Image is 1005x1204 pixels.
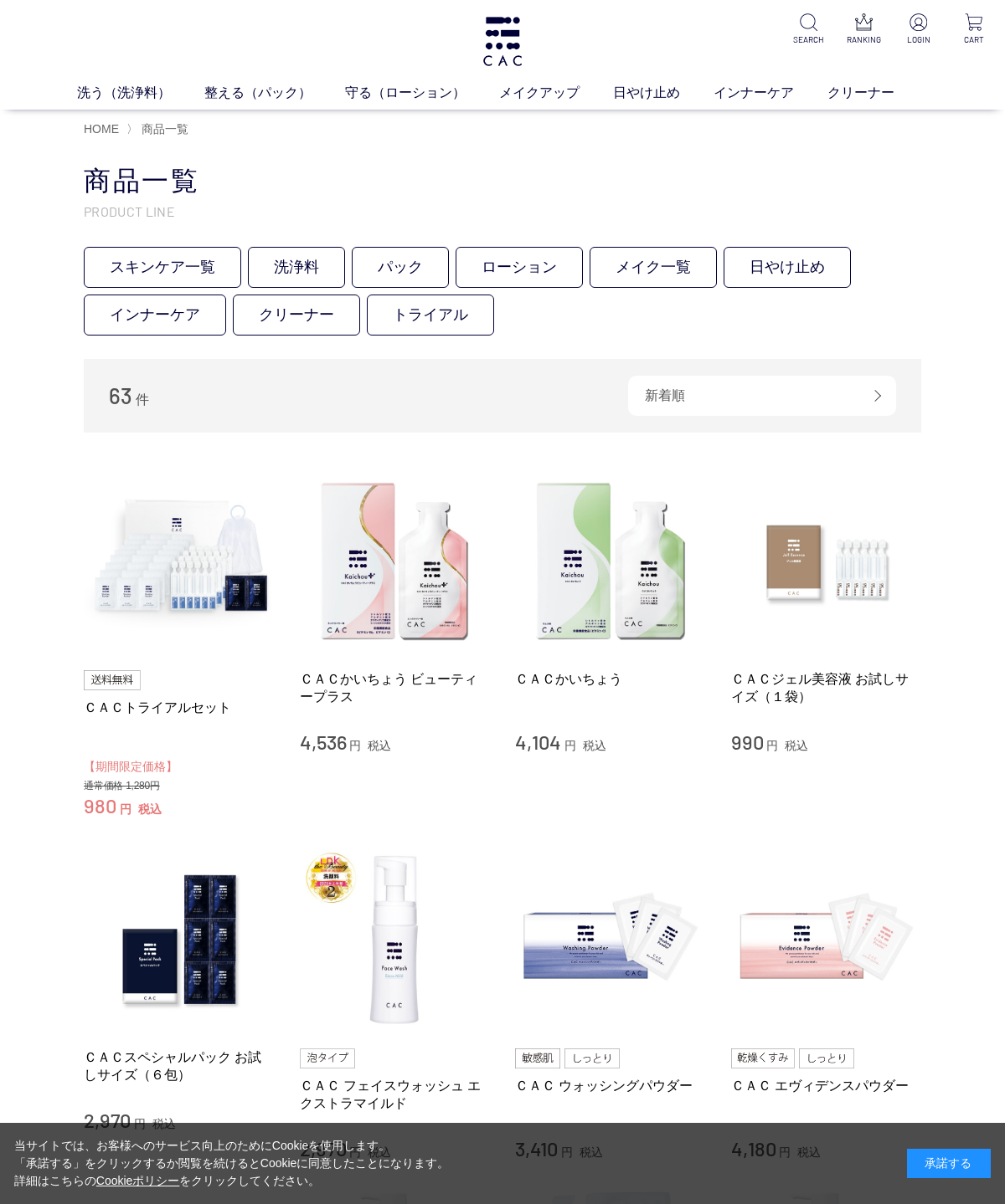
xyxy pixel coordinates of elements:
a: ローション [456,247,583,288]
a: ＣＡＣかいちょう [515,670,706,688]
div: 当サイトでは、お客様へのサービス向上のためにCookieを使用します。 「承諾する」をクリックするか閲覧を続けるとCookieに同意したことになります。 詳細はこちらの をクリックしてください。 [14,1137,450,1190]
a: RANKING [846,13,881,46]
p: PRODUCT LINE [84,202,921,220]
a: メイクアップ [499,83,613,103]
h1: 商品一覧 [84,163,921,199]
span: 税込 [785,739,808,752]
p: LOGIN [901,33,936,46]
img: ＣＡＣジェル美容液 お試しサイズ（１袋） [731,466,922,657]
a: 商品一覧 [138,122,188,136]
a: メイク一覧 [590,247,717,288]
span: 税込 [138,802,162,816]
a: ＣＡＣトライアルセット [84,699,275,716]
a: 守る（ローション） [345,83,499,103]
img: 泡タイプ [300,1048,355,1068]
a: 日やけ止め [613,83,714,103]
span: 円 [766,739,778,752]
a: クリーナー [233,295,360,336]
div: 新着順 [628,376,896,416]
span: 4,104 [515,730,561,754]
a: ＣＡＣ エヴィデンスパウダー [731,1077,922,1094]
img: 送料無料 [84,670,141,690]
a: Cookieポリシー [96,1174,180,1187]
img: ＣＡＣスペシャルパック お試しサイズ（６包） [84,844,275,1035]
span: 4,536 [300,730,347,754]
div: 通常価格 1,280円 [84,780,275,793]
a: 整える（パック） [204,83,345,103]
span: 円 [349,739,361,752]
span: 980 [84,793,116,817]
img: ＣＡＣ フェイスウォッシュ エクストラマイルド [300,844,491,1035]
span: 63 [109,382,132,408]
a: ＣＡＣかいちょう ビューティープラス [300,670,491,706]
a: 日やけ止め [724,247,851,288]
a: 洗浄料 [248,247,345,288]
a: インナーケア [84,295,226,336]
span: 円 [134,1117,146,1130]
a: ＣＡＣスペシャルパック お試しサイズ（６包） [84,1048,275,1084]
a: 洗う（洗浄料） [77,83,204,103]
a: ＣＡＣ ウォッシングパウダー [515,1077,706,1094]
li: 〉 [126,121,193,137]
span: 円 [564,739,576,752]
span: 税込 [368,739,391,752]
a: ＣＡＣ フェイスウォッシュ エクストラマイルド [300,1077,491,1113]
a: スキンケア一覧 [84,247,241,288]
img: logo [481,17,524,66]
img: 敏感肌 [515,1048,560,1068]
a: HOME [84,122,119,136]
img: ＣＡＣかいちょう ビューティープラス [300,466,491,657]
p: RANKING [846,33,881,46]
img: ＣＡＣ エヴィデンスパウダー [731,844,922,1035]
span: 円 [120,802,131,816]
a: パック [352,247,449,288]
img: しっとり [799,1048,854,1068]
span: 税込 [152,1117,176,1130]
img: ＣＡＣかいちょう [515,466,706,657]
div: 承諾する [907,1149,991,1178]
a: クリーナー [827,83,928,103]
div: 【期間限定価格】 [84,757,275,776]
span: 件 [136,392,149,407]
a: SEARCH [791,13,826,46]
img: ＣＡＣトライアルセット [84,466,275,657]
span: 990 [731,730,764,754]
img: 乾燥くすみ [731,1048,796,1068]
img: ＣＡＣ ウォッシングパウダー [515,844,706,1035]
a: ＣＡＣジェル美容液 お試しサイズ（１袋） [731,670,922,706]
p: CART [956,33,992,46]
a: インナーケア [714,83,827,103]
a: トライアル [367,295,494,336]
a: CART [956,13,992,46]
span: 商品一覧 [142,122,188,136]
a: LOGIN [901,13,936,46]
span: 2,970 [84,1108,131,1132]
p: SEARCH [791,33,826,46]
span: 税込 [583,739,606,752]
img: しっとり [564,1048,620,1068]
